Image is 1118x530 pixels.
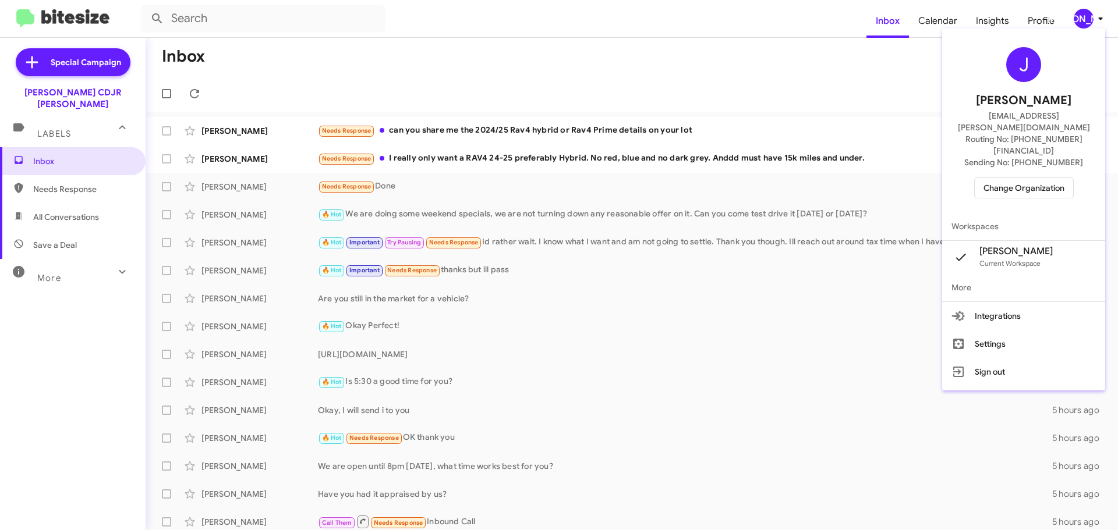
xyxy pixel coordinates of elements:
button: Change Organization [974,177,1074,198]
span: Current Workspace [979,259,1041,268]
span: Sending No: [PHONE_NUMBER] [964,156,1083,168]
div: J [1006,47,1041,82]
span: [PERSON_NAME] [976,91,1071,110]
span: More [942,273,1105,301]
span: Routing No: [PHONE_NUMBER][FINANCIAL_ID] [956,133,1091,156]
button: Integrations [942,302,1105,330]
span: Workspaces [942,212,1105,240]
span: [PERSON_NAME] [979,246,1053,257]
button: Sign out [942,358,1105,386]
span: Change Organization [983,178,1064,198]
span: [EMAIL_ADDRESS][PERSON_NAME][DOMAIN_NAME] [956,110,1091,133]
button: Settings [942,330,1105,358]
